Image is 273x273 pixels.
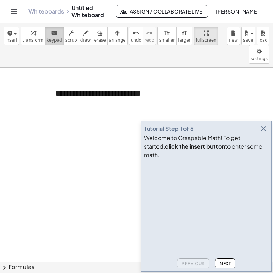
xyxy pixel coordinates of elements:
span: keypad [47,38,62,43]
button: erase [92,27,107,45]
span: arrange [109,38,126,43]
span: smaller [159,38,175,43]
button: transform [21,27,45,45]
span: draw [80,38,91,43]
i: undo [133,29,139,37]
span: Next [220,261,231,266]
span: [PERSON_NAME] [215,8,259,15]
button: [PERSON_NAME] [210,5,264,18]
div: Welcome to Graspable Math! To get started, to enter some math. [144,134,268,159]
span: undo [131,38,141,43]
i: keyboard [51,29,58,37]
div: Tutorial Step 1 of 6 [144,124,194,133]
span: insert [5,38,17,43]
span: settings [251,56,268,61]
span: erase [94,38,106,43]
button: fullscreen [194,27,218,45]
i: redo [146,29,153,37]
button: Toggle navigation [9,6,20,17]
span: Assign / Collaborate Live [122,8,202,15]
button: format_sizesmaller [157,27,177,45]
button: save [241,27,255,45]
b: click the insert button [165,143,225,150]
button: settings [249,45,269,64]
i: format_size [164,29,170,37]
span: larger [178,38,191,43]
button: keyboardkeypad [45,27,64,45]
button: undoundo [129,27,143,45]
button: arrange [107,27,128,45]
i: format_size [181,29,188,37]
a: Whiteboards [28,8,64,15]
button: scrub [64,27,79,45]
button: draw [79,27,93,45]
span: scrub [65,38,77,43]
span: transform [22,38,43,43]
span: save [243,38,253,43]
span: load [258,38,268,43]
button: Next [215,258,235,268]
span: redo [145,38,154,43]
button: insert [4,27,19,45]
button: Assign / Collaborate Live [116,5,208,18]
button: redoredo [143,27,156,45]
button: new [227,27,240,45]
button: format_sizelarger [176,27,192,45]
button: load [257,27,269,45]
span: fullscreen [196,38,216,43]
span: new [229,38,238,43]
